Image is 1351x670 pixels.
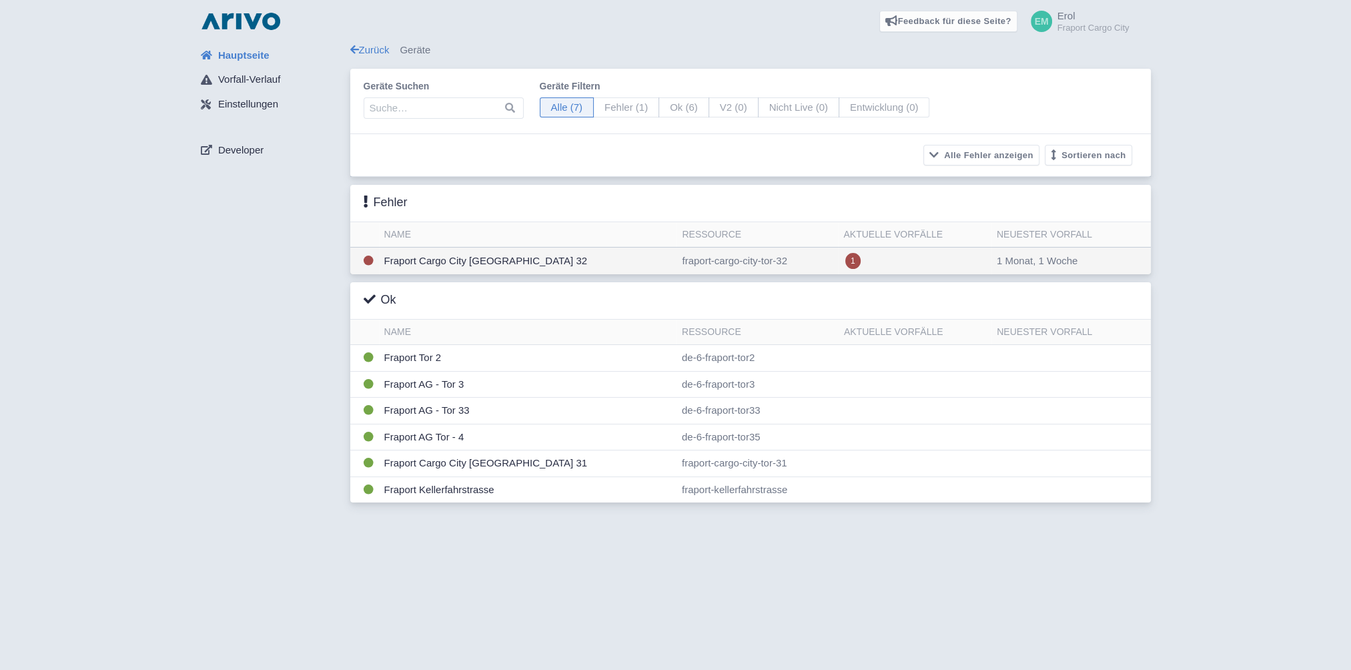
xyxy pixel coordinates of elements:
[198,11,284,32] img: logo
[839,97,930,118] span: Entwicklung (0)
[379,222,677,248] th: Name
[677,450,839,477] td: fraport-cargo-city-tor-31
[1057,10,1075,21] span: Erol
[593,97,659,118] span: Fehler (1)
[540,79,930,93] label: Geräte filtern
[190,92,350,117] a: Einstellungen
[677,248,838,275] td: fraport-cargo-city-tor-32
[364,97,524,119] input: Suche…
[677,371,839,398] td: de-6-fraport-tor3
[218,97,278,112] span: Einstellungen
[379,450,677,477] td: Fraport Cargo City [GEOGRAPHIC_DATA] 31
[379,248,677,275] td: Fraport Cargo City [GEOGRAPHIC_DATA] 32
[218,48,270,63] span: Hauptseite
[379,320,677,345] th: Name
[845,253,861,269] span: 1
[379,424,677,450] td: Fraport AG Tor - 4
[540,97,594,118] span: Alle (7)
[190,137,350,163] a: Developer
[991,222,1151,248] th: Neuester Vorfall
[677,222,838,248] th: Ressource
[379,345,677,372] td: Fraport Tor 2
[1023,11,1130,32] a: Erol Fraport Cargo City
[923,145,1039,165] button: Alle Fehler anzeigen
[350,43,1151,58] div: Geräte
[379,371,677,398] td: Fraport AG - Tor 3
[677,345,839,372] td: de-6-fraport-tor2
[709,97,759,118] span: V2 (0)
[677,398,839,424] td: de-6-fraport-tor33
[190,67,350,93] a: Vorfall-Verlauf
[1045,145,1132,165] button: Sortieren nach
[379,476,677,502] td: Fraport Kellerfahrstrasse
[677,320,839,345] th: Ressource
[677,424,839,450] td: de-6-fraport-tor35
[218,143,264,158] span: Developer
[658,97,709,118] span: Ok (6)
[350,44,390,55] a: Zurück
[838,222,991,248] th: Aktuelle Vorfälle
[190,43,350,68] a: Hauptseite
[1057,23,1130,32] small: Fraport Cargo City
[364,79,524,93] label: Geräte suchen
[364,293,396,308] h3: Ok
[997,255,1077,266] span: 1 Monat, 1 Woche
[379,398,677,424] td: Fraport AG - Tor 33
[218,72,280,87] span: Vorfall-Verlauf
[879,11,1017,32] a: Feedback für diese Seite?
[758,97,839,118] span: Nicht Live (0)
[839,320,991,345] th: Aktuelle Vorfälle
[677,476,839,502] td: fraport-kellerfahrstrasse
[991,320,1150,345] th: Neuester Vorfall
[364,196,408,210] h3: Fehler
